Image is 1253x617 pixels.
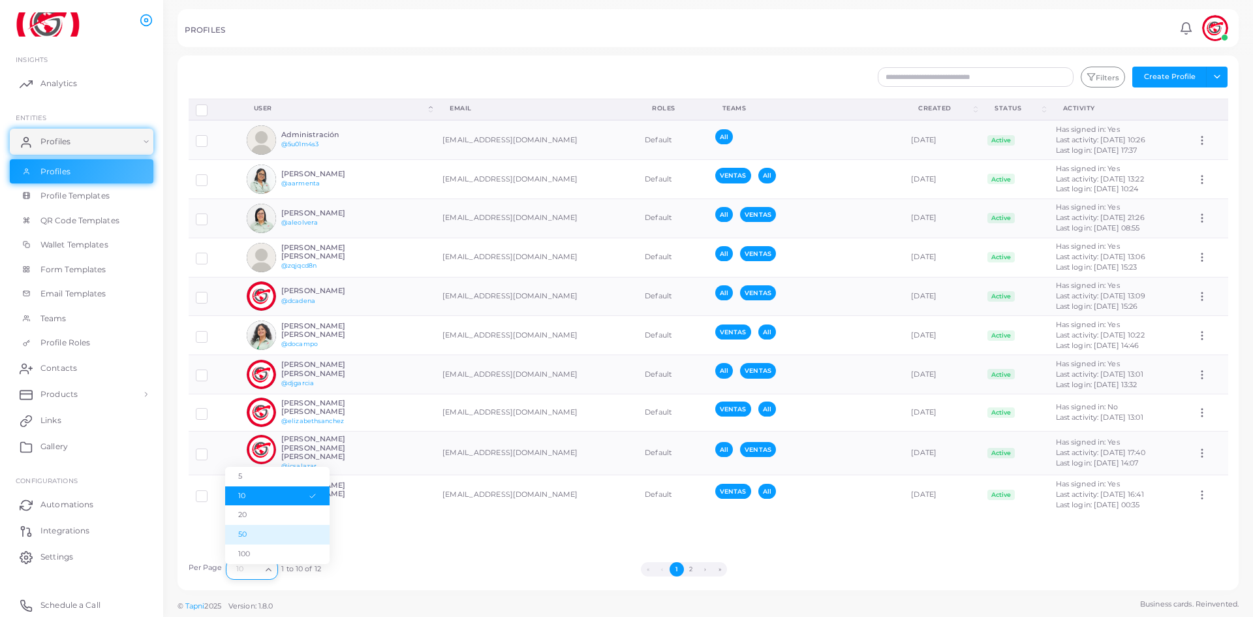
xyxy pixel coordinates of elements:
td: [EMAIL_ADDRESS][DOMAIN_NAME] [435,277,638,316]
img: avatar [247,360,276,389]
span: Has signed in: Yes [1056,202,1120,212]
a: Profile Roles [10,330,153,355]
a: Profiles [10,159,153,184]
span: Last activity: [DATE] 21:26 [1056,213,1145,222]
td: Default [638,431,708,475]
span: Has signed in: Yes [1056,437,1120,447]
span: Last activity: [DATE] 13:01 [1056,413,1143,422]
th: Action [1189,99,1228,120]
span: Configurations [16,477,78,484]
li: 5 [225,467,330,486]
span: Active [987,213,1015,223]
a: @aarmenta [281,180,320,187]
span: Last login: [DATE] 14:07 [1056,458,1139,467]
span: Schedule a Call [40,599,101,611]
div: Created [918,104,971,113]
td: [EMAIL_ADDRESS][DOMAIN_NAME] [435,431,638,475]
span: 1 to 10 of 12 [281,564,320,575]
span: Links [40,415,61,426]
span: Active [987,252,1015,262]
h6: Administración [281,131,377,139]
span: Active [987,330,1015,341]
span: Version: 1.8.0 [228,601,273,610]
span: Profile Templates [40,190,110,202]
span: Has signed in: Yes [1056,281,1120,290]
span: VENTAS [715,168,751,183]
span: Last login: [DATE] 08:55 [1056,223,1140,232]
span: Last activity: [DATE] 13:01 [1056,370,1143,379]
span: Email Templates [40,288,106,300]
span: VENTAS [715,484,751,499]
img: avatar [247,204,276,233]
span: Last login: [DATE] 17:37 [1056,146,1137,155]
img: avatar [247,165,276,194]
span: Active [987,135,1015,146]
span: Active [987,448,1015,458]
img: avatar [1202,15,1228,41]
span: Last login: [DATE] 13:32 [1056,380,1137,389]
td: [EMAIL_ADDRESS][DOMAIN_NAME] [435,198,638,238]
a: Contacts [10,355,153,381]
td: [EMAIL_ADDRESS][DOMAIN_NAME] [435,316,638,355]
span: QR Code Templates [40,215,119,227]
a: Teams [10,306,153,331]
div: Search for option [226,559,278,580]
button: Filters [1081,67,1125,87]
span: VENTAS [715,402,751,417]
td: Default [638,160,708,199]
td: [DATE] [904,475,980,514]
span: Has signed in: Yes [1056,164,1120,173]
span: Last activity: [DATE] 17:40 [1056,448,1145,457]
td: [DATE] [904,394,980,431]
span: 2025 [204,601,221,612]
span: Contacts [40,362,77,374]
span: Profile Roles [40,337,90,349]
a: Gallery [10,434,153,460]
img: avatar [247,243,276,272]
td: Default [638,394,708,431]
div: Teams [722,104,889,113]
a: Integrations [10,518,153,544]
span: VENTAS [740,246,776,261]
h6: [PERSON_NAME] [281,209,377,217]
h6: [PERSON_NAME] [281,170,377,178]
a: @docampo [281,340,318,347]
span: VENTAS [715,324,751,340]
span: INSIGHTS [16,55,48,63]
td: [DATE] [904,198,980,238]
span: Profiles [40,166,70,178]
span: Gallery [40,441,68,452]
span: Last login: [DATE] 10:24 [1056,184,1139,193]
h6: [PERSON_NAME] [PERSON_NAME] [281,244,377,261]
img: avatar [247,398,276,427]
img: avatar [247,125,276,155]
input: Search for option [232,562,260,577]
td: Default [638,316,708,355]
span: All [758,168,776,183]
span: Wallet Templates [40,239,108,251]
a: QR Code Templates [10,208,153,233]
a: Form Templates [10,257,153,282]
th: Row-selection [189,99,240,120]
button: Create Profile [1132,67,1207,87]
div: Email [450,104,623,113]
a: Profile Templates [10,183,153,208]
td: [EMAIL_ADDRESS][DOMAIN_NAME] [435,120,638,159]
td: [DATE] [904,431,980,475]
div: activity [1063,104,1175,113]
li: 20 [225,505,330,525]
span: All [715,285,733,300]
a: Email Templates [10,281,153,306]
a: @jcsalazar [281,462,317,469]
h6: [PERSON_NAME] [PERSON_NAME] [281,399,377,416]
span: VENTAS [740,442,776,457]
span: Last activity: [DATE] 10:22 [1056,330,1145,340]
h6: [PERSON_NAME] [PERSON_NAME] [PERSON_NAME] [281,435,377,461]
td: [DATE] [904,355,980,394]
a: Automations [10,492,153,518]
td: [DATE] [904,160,980,199]
div: Roles [652,104,694,113]
td: Default [638,120,708,159]
span: Analytics [40,78,77,89]
span: Last activity: [DATE] 10:26 [1056,135,1145,144]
